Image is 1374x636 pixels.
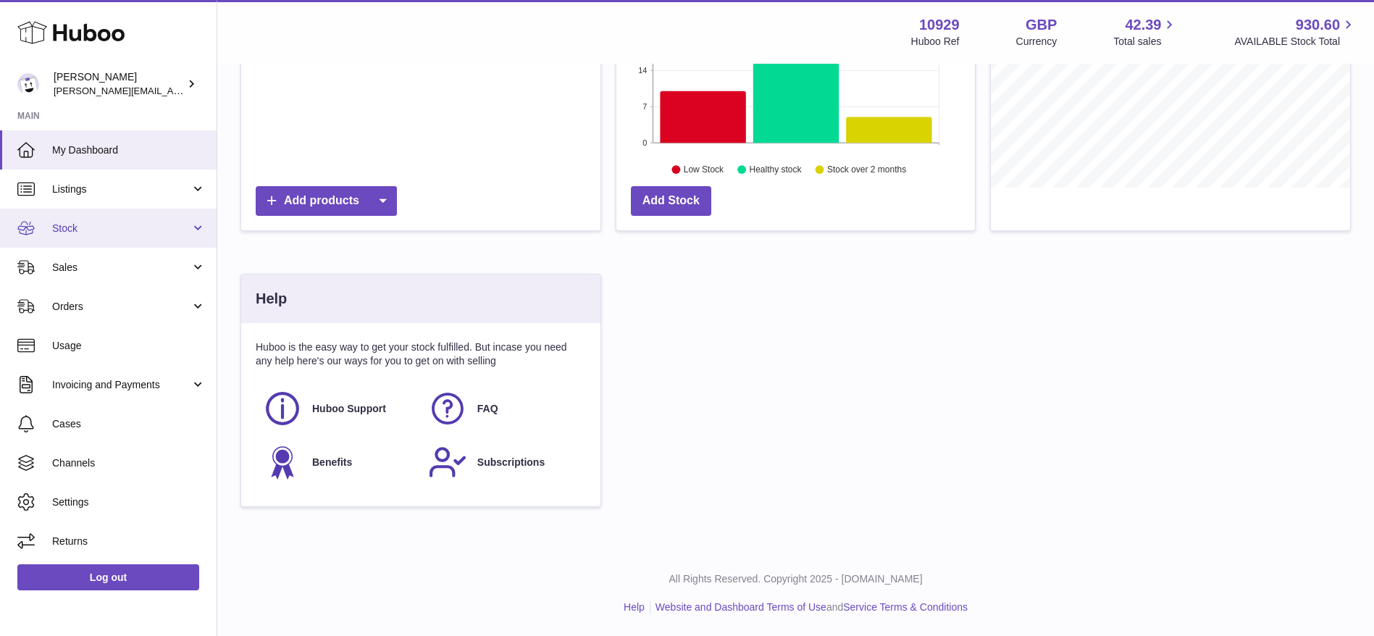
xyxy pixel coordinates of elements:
[17,564,199,590] a: Log out
[655,601,826,613] a: Website and Dashboard Terms of Use
[827,164,906,175] text: Stock over 2 months
[1113,35,1178,49] span: Total sales
[477,402,498,416] span: FAQ
[642,102,647,111] text: 7
[919,15,960,35] strong: 10929
[263,443,414,482] a: Benefits
[477,456,545,469] span: Subscriptions
[684,164,724,175] text: Low Stock
[54,85,290,96] span: [PERSON_NAME][EMAIL_ADDRESS][DOMAIN_NAME]
[229,572,1362,586] p: All Rights Reserved. Copyright 2025 - [DOMAIN_NAME]
[52,456,206,470] span: Channels
[631,186,711,216] a: Add Stock
[911,35,960,49] div: Huboo Ref
[650,601,968,614] li: and
[52,143,206,157] span: My Dashboard
[312,456,352,469] span: Benefits
[52,222,190,235] span: Stock
[52,495,206,509] span: Settings
[843,601,968,613] a: Service Terms & Conditions
[1234,15,1357,49] a: 930.60 AVAILABLE Stock Total
[1234,35,1357,49] span: AVAILABLE Stock Total
[428,389,579,428] a: FAQ
[52,535,206,548] span: Returns
[52,300,190,314] span: Orders
[52,378,190,392] span: Invoicing and Payments
[428,443,579,482] a: Subscriptions
[642,138,647,147] text: 0
[1113,15,1178,49] a: 42.39 Total sales
[1016,35,1057,49] div: Currency
[1026,15,1057,35] strong: GBP
[638,66,647,75] text: 14
[52,417,206,431] span: Cases
[256,186,397,216] a: Add products
[1296,15,1340,35] span: 930.60
[54,70,184,98] div: [PERSON_NAME]
[17,73,39,95] img: thomas@otesports.co.uk
[624,601,645,613] a: Help
[256,289,287,309] h3: Help
[52,261,190,275] span: Sales
[749,164,802,175] text: Healthy stock
[52,339,206,353] span: Usage
[312,402,386,416] span: Huboo Support
[263,389,414,428] a: Huboo Support
[1125,15,1161,35] span: 42.39
[52,183,190,196] span: Listings
[256,340,586,368] p: Huboo is the easy way to get your stock fulfilled. But incase you need any help here's our ways f...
